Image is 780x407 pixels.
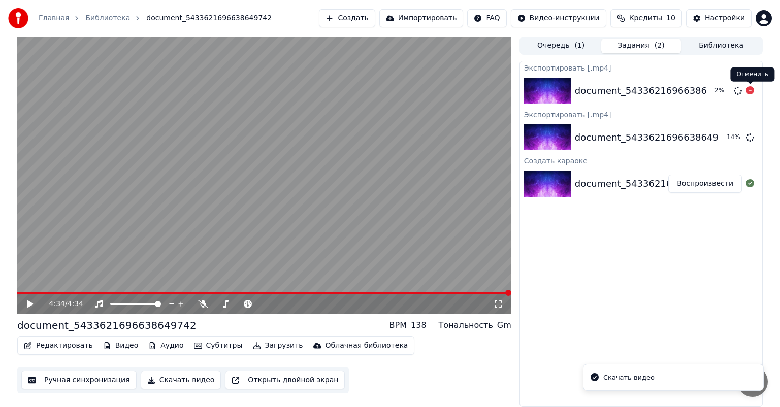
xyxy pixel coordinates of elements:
button: Создать [319,9,375,27]
button: Библиотека [681,39,761,53]
nav: breadcrumb [39,13,272,23]
div: document_5433621696638649742 [575,130,736,145]
div: document_5433621696638649742 [17,318,197,332]
div: Облачная библиотека [326,341,408,351]
button: Скачать видео [141,371,221,389]
button: Видео [99,338,143,353]
div: / [49,299,74,309]
button: Очередь [521,39,601,53]
button: Кредиты10 [610,9,682,27]
div: Настройки [705,13,745,23]
button: Задания [601,39,681,53]
div: Скачать видео [603,372,655,383]
div: document_5433621696638649742 [575,84,736,98]
div: BPM [389,319,407,331]
button: Субтитры [190,338,247,353]
span: ( 2 ) [655,41,665,51]
button: Ручная синхронизация [21,371,137,389]
img: youka [8,8,28,28]
button: Настройки [686,9,752,27]
a: Библиотека [85,13,130,23]
button: Загрузить [249,338,307,353]
button: Видео-инструкции [511,9,606,27]
div: 14 % [727,133,742,142]
span: 4:34 [68,299,83,309]
div: 2 % [714,87,730,95]
span: 4:34 [49,299,65,309]
div: document_5433621696638649742 [575,177,736,191]
button: Воспроизвести [668,175,742,193]
span: document_5433621696638649742 [146,13,272,23]
div: Экспортировать [.mp4] [520,61,762,74]
button: Аудио [144,338,187,353]
div: 138 [411,319,427,331]
button: Импортировать [379,9,464,27]
div: Отменить [730,67,774,82]
button: Открыть двойной экран [225,371,345,389]
div: Создать караоке [520,154,762,166]
button: FAQ [467,9,506,27]
button: Редактировать [20,338,97,353]
div: Экспортировать [.mp4] [520,108,762,120]
div: Тональность [439,319,493,331]
div: Gm [497,319,511,331]
span: ( 1 ) [574,41,584,51]
span: 10 [666,13,675,23]
span: Кредиты [629,13,662,23]
a: Главная [39,13,69,23]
